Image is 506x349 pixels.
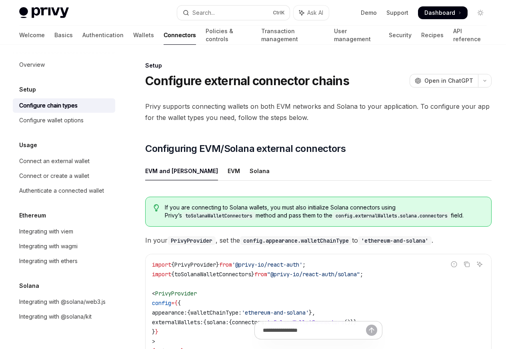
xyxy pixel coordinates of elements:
a: Integrating with wagmi [13,239,115,253]
button: Open in ChatGPT [410,74,478,88]
div: EVM [228,162,240,180]
a: API reference [453,26,487,45]
code: config.externalWallets.solana.connectors [332,212,451,220]
a: Policies & controls [206,26,252,45]
span: toSolanaWalletConnectors [267,319,344,326]
span: externalWallets: [152,319,203,326]
button: Report incorrect code [449,259,459,269]
span: { [229,319,232,326]
a: Dashboard [418,6,468,19]
a: Authenticate a connected wallet [13,183,115,198]
div: Integrating with @solana/web3.js [19,297,106,307]
code: toSolanaWalletConnectors [182,212,256,220]
span: from [219,261,232,268]
span: } [216,261,219,268]
span: '@privy-io/react-auth' [232,261,302,268]
span: < [152,290,155,297]
code: PrivyProvider [168,236,216,245]
div: Integrating with wagmi [19,241,78,251]
button: Send message [366,325,377,336]
a: Integrating with @solana/web3.js [13,295,115,309]
a: Authentication [82,26,124,45]
span: import [152,271,171,278]
code: 'ethereum-and-solana' [358,236,432,245]
h1: Configure external connector chains [145,74,349,88]
a: Configure chain types [13,98,115,113]
span: ; [360,271,363,278]
span: Configuring EVM/Solana external connectors [145,142,346,155]
span: connectors: [232,319,267,326]
span: appearance: [152,309,187,316]
span: { [171,261,174,268]
div: Integrating with @solana/kit [19,312,92,321]
span: }, [309,309,315,316]
a: Connect or create a wallet [13,169,115,183]
span: Ask AI [307,9,323,17]
div: Connect an external wallet [19,156,90,166]
span: { [171,271,174,278]
span: Privy supports connecting wallets on both EVM networks and Solana to your application. To configu... [145,101,492,123]
span: } [251,271,254,278]
h5: Ethereum [19,211,46,220]
a: Transaction management [261,26,325,45]
a: Overview [13,58,115,72]
a: Configure wallet options [13,113,115,128]
span: Ctrl K [273,10,285,16]
span: PrivyProvider [174,261,216,268]
svg: Tip [154,204,159,211]
span: "@privy-io/react-auth/solana" [267,271,360,278]
span: PrivyProvider [155,290,197,297]
a: Connect an external wallet [13,154,115,168]
div: EVM and [PERSON_NAME] [145,162,218,180]
div: Configure chain types [19,101,78,110]
span: import [152,261,171,268]
span: ()}} [344,319,357,326]
a: Demo [361,9,377,17]
h5: Usage [19,140,37,150]
span: { [187,309,190,316]
div: Connect or create a wallet [19,171,89,181]
button: Toggle assistant panel [294,6,329,20]
span: { [174,299,178,307]
span: { [178,299,181,307]
h5: Solana [19,281,39,291]
span: 'ethereum-and-solana' [242,309,309,316]
span: If you are connecting to Solana wallets, you must also initialize Solana connectors using Privy’s... [165,203,483,220]
a: Welcome [19,26,45,45]
div: Authenticate a connected wallet [19,186,104,195]
button: Ask AI [474,259,485,269]
button: Open search [177,6,290,20]
span: config [152,299,171,307]
input: Ask a question... [263,321,366,339]
span: Dashboard [424,9,455,17]
span: Open in ChatGPT [424,77,473,85]
button: Toggle dark mode [474,6,487,19]
a: Recipes [421,26,444,45]
span: walletChainType: [190,309,242,316]
a: Integrating with viem [13,224,115,239]
span: { [203,319,206,326]
code: config.appearance.walletChainType [240,236,352,245]
a: Security [389,26,412,45]
a: User management [334,26,379,45]
div: Configure wallet options [19,116,84,125]
a: Basics [54,26,73,45]
a: Integrating with ethers [13,254,115,268]
span: solana: [206,319,229,326]
span: from [254,271,267,278]
a: Wallets [133,26,154,45]
span: = [171,299,174,307]
div: Search... [192,8,215,18]
div: Overview [19,60,45,70]
span: In your , set the to . [145,235,492,246]
div: Solana [250,162,270,180]
div: Integrating with ethers [19,256,78,266]
h5: Setup [19,85,36,94]
span: ; [302,261,306,268]
a: Connectors [164,26,196,45]
img: light logo [19,7,69,18]
div: Setup [145,62,492,70]
span: toSolanaWalletConnectors [174,271,251,278]
a: Integrating with @solana/kit [13,309,115,324]
a: Support [386,9,408,17]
